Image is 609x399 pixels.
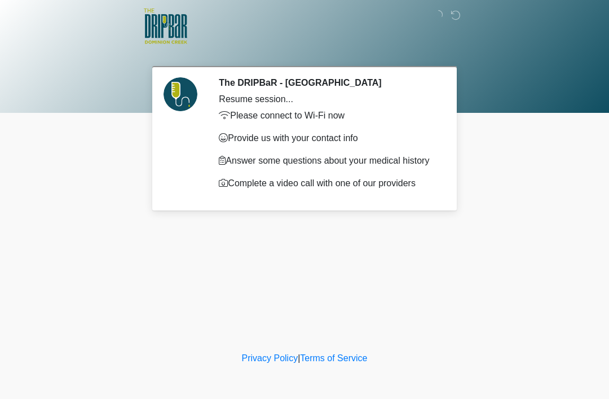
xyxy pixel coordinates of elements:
[242,353,298,363] a: Privacy Policy
[219,109,437,122] p: Please connect to Wi-Fi now
[144,8,187,46] img: The DRIPBaR - San Antonio Dominion Creek Logo
[164,77,197,111] img: Agent Avatar
[219,177,437,190] p: Complete a video call with one of our providers
[219,131,437,145] p: Provide us with your contact info
[300,353,367,363] a: Terms of Service
[219,154,437,168] p: Answer some questions about your medical history
[219,93,437,106] div: Resume session...
[219,77,437,88] h2: The DRIPBaR - [GEOGRAPHIC_DATA]
[298,353,300,363] a: |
